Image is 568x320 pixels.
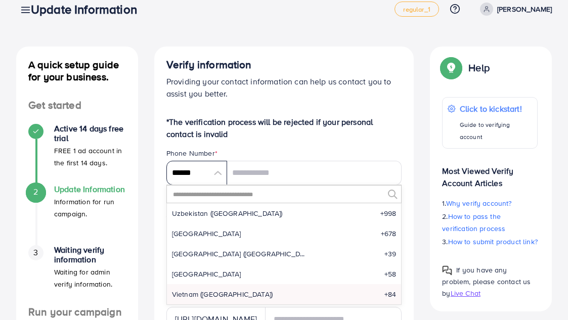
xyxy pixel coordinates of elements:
[166,75,402,100] p: Providing your contact information can help us contact you to assist you better.
[460,119,532,143] p: Guide to verifying account
[16,124,138,185] li: Active 14 days free trial
[451,288,480,298] span: Live Chat
[442,211,505,234] span: How to pass the verification process
[384,289,396,299] span: +84
[33,247,38,258] span: 3
[172,289,273,299] span: Vietnam ([GEOGRAPHIC_DATA])
[54,196,126,220] p: Information for run campaign.
[442,236,538,248] p: 3.
[380,208,397,218] span: +998
[172,249,307,259] span: [GEOGRAPHIC_DATA] ([GEOGRAPHIC_DATA])
[54,124,126,143] h4: Active 14 days free trial
[497,3,552,15] p: [PERSON_NAME]
[166,148,217,158] label: Phone Number
[54,185,126,194] h4: Update Information
[403,6,430,13] span: regular_1
[54,245,126,264] h4: Waiting verify information
[172,228,241,239] span: [GEOGRAPHIC_DATA]
[166,116,402,140] p: *The verification process will be rejected if your personal contact is invalid
[16,59,138,83] h4: A quick setup guide for your business.
[172,208,283,218] span: Uzbekistan ([GEOGRAPHIC_DATA])
[476,3,552,16] a: [PERSON_NAME]
[442,210,538,235] p: 2.
[16,306,138,318] h4: Run your campaign
[395,2,439,17] a: regular_1
[384,269,396,279] span: +58
[442,265,452,276] img: Popup guide
[381,228,397,239] span: +678
[525,275,560,312] iframe: Chat
[33,186,38,198] span: 2
[442,197,538,209] p: 1.
[16,99,138,112] h4: Get started
[442,157,538,189] p: Most Viewed Verify Account Articles
[448,237,538,247] span: How to submit product link?
[16,185,138,245] li: Update Information
[446,198,512,208] span: Why verify account?
[468,62,490,74] p: Help
[16,245,138,306] li: Waiting verify information
[54,145,126,169] p: FREE 1 ad account in the first 14 days.
[460,103,532,115] p: Click to kickstart!
[54,266,126,290] p: Waiting for admin verify information.
[442,59,460,77] img: Popup guide
[384,249,396,259] span: +39
[172,269,241,279] span: [GEOGRAPHIC_DATA]
[31,2,145,17] h3: Update Information
[166,59,402,71] h4: Verify information
[442,265,531,298] span: If you have any problem, please contact us by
